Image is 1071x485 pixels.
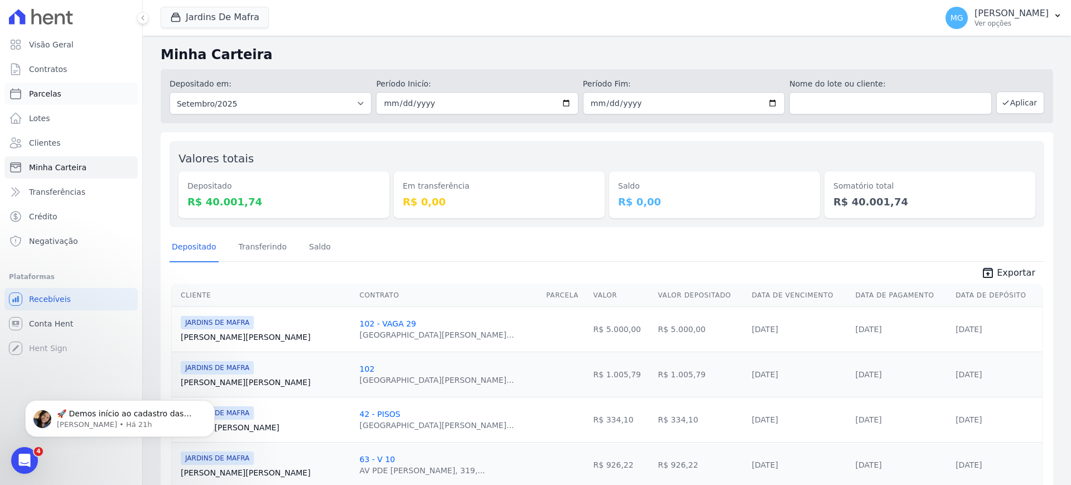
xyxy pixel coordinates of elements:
[29,186,85,198] span: Transferências
[654,284,747,307] th: Valor Depositado
[181,422,351,433] a: Edineide[PERSON_NAME]
[29,39,74,50] span: Visão Geral
[49,43,192,53] p: Message from Adriane, sent Há 21h
[29,88,61,99] span: Parcelas
[360,374,514,386] div: [GEOGRAPHIC_DATA][PERSON_NAME]...
[172,284,355,307] th: Cliente
[170,79,231,88] label: Depositado em:
[855,370,881,379] a: [DATE]
[403,194,596,209] dd: R$ 0,00
[855,415,881,424] a: [DATE]
[589,284,654,307] th: Valor
[161,45,1053,65] h2: Minha Carteira
[360,319,416,328] a: 102 - VAGA 29
[8,377,231,455] iframe: Intercom notifications mensagem
[4,288,138,310] a: Recebíveis
[29,211,57,222] span: Crédito
[187,194,380,209] dd: R$ 40.001,74
[29,318,73,329] span: Conta Hent
[4,181,138,203] a: Transferências
[833,180,1026,192] dt: Somatório total
[618,194,811,209] dd: R$ 0,00
[4,313,138,335] a: Conta Hent
[752,370,778,379] a: [DATE]
[403,180,596,192] dt: Em transferência
[589,397,654,442] td: R$ 334,10
[181,467,351,478] a: [PERSON_NAME][PERSON_NAME]
[4,107,138,129] a: Lotes
[29,64,67,75] span: Contratos
[360,455,395,464] a: 63 - V 10
[4,58,138,80] a: Contratos
[956,325,982,334] a: [DATE]
[956,370,982,379] a: [DATE]
[237,233,290,262] a: Transferindo
[181,316,254,329] span: JARDINS DE MAFRA
[956,415,982,424] a: [DATE]
[187,180,380,192] dt: Depositado
[181,377,351,388] a: [PERSON_NAME][PERSON_NAME]
[972,266,1044,282] a: unarchive Exportar
[181,361,254,374] span: JARDINS DE MAFRA
[360,329,514,340] div: [GEOGRAPHIC_DATA][PERSON_NAME]...
[752,325,778,334] a: [DATE]
[654,306,747,352] td: R$ 5.000,00
[360,420,514,431] div: [GEOGRAPHIC_DATA][PERSON_NAME]...
[618,180,811,192] dt: Saldo
[4,205,138,228] a: Crédito
[29,236,78,247] span: Negativação
[29,294,71,305] span: Recebíveis
[654,352,747,397] td: R$ 1.005,79
[360,465,485,476] div: AV PDE [PERSON_NAME], 319,...
[161,7,269,28] button: Jardins De Mafra
[789,78,991,90] label: Nome do lote ou cliente:
[589,306,654,352] td: R$ 5.000,00
[974,8,1049,19] p: [PERSON_NAME]
[589,352,654,397] td: R$ 1.005,79
[29,113,50,124] span: Lotes
[583,78,785,90] label: Período Fim:
[752,460,778,469] a: [DATE]
[4,132,138,154] a: Clientes
[11,447,38,474] iframe: Intercom live chat
[307,233,333,262] a: Saldo
[654,397,747,442] td: R$ 334,10
[29,162,86,173] span: Minha Carteira
[981,266,995,280] i: unarchive
[49,32,191,274] span: 🚀 Demos início ao cadastro das Contas Digitais Arke! Iniciamos a abertura para clientes do modelo...
[851,284,951,307] th: Data de Pagamento
[956,460,982,469] a: [DATE]
[4,156,138,179] a: Minha Carteira
[833,194,1026,209] dd: R$ 40.001,74
[855,460,881,469] a: [DATE]
[9,270,133,284] div: Plataformas
[376,78,578,90] label: Período Inicío:
[34,447,43,456] span: 4
[355,284,542,307] th: Contrato
[4,230,138,252] a: Negativação
[29,137,60,148] span: Clientes
[360,410,401,419] a: 42 - PISOS
[937,2,1071,33] button: MG [PERSON_NAME] Ver opções
[951,14,963,22] span: MG
[855,325,881,334] a: [DATE]
[997,266,1035,280] span: Exportar
[974,19,1049,28] p: Ver opções
[181,332,351,343] a: [PERSON_NAME][PERSON_NAME]
[951,284,1042,307] th: Data de Depósito
[996,92,1044,114] button: Aplicar
[178,152,254,165] label: Valores totais
[752,415,778,424] a: [DATE]
[360,364,375,373] a: 102
[4,33,138,56] a: Visão Geral
[747,284,851,307] th: Data de Vencimento
[4,83,138,105] a: Parcelas
[181,452,254,465] span: JARDINS DE MAFRA
[542,284,588,307] th: Parcela
[170,233,219,262] a: Depositado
